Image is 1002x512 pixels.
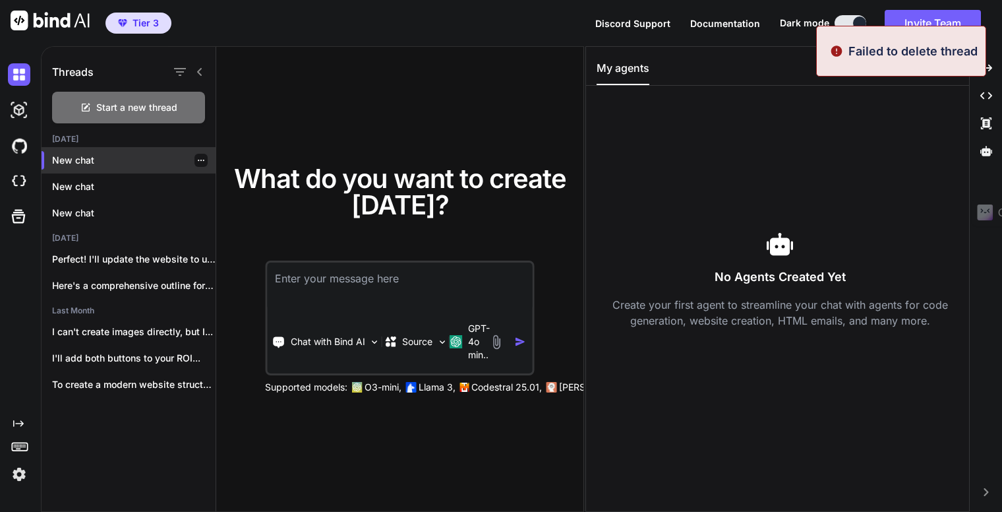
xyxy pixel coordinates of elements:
[595,16,670,30] button: Discord Support
[597,60,649,85] button: My agents
[597,297,964,329] p: Create your first agent to streamline your chat with agents for code generation, website creation...
[118,19,127,27] img: premium
[780,16,829,30] span: Dark mode
[690,16,760,30] button: Documentation
[52,352,216,365] p: I'll add both buttons to your ROI...
[402,335,432,348] p: Source
[848,42,978,60] p: Failed to delete thread
[52,207,216,220] p: New chat
[369,336,380,348] img: Pick Tools
[42,305,216,316] h2: Last Month
[419,381,456,394] p: Llama 3,
[52,279,216,292] p: Here's a comprehensive outline for building a...
[291,335,365,348] p: Chat with Bind AI
[597,268,964,286] h3: No Agents Created Yet
[105,13,171,34] button: premiumTier 3
[559,381,687,394] p: [PERSON_NAME] 3.7 Sonnet,
[52,325,216,338] p: I can't create images directly, but I...
[459,383,469,392] img: Mistral-AI
[52,154,216,167] p: New chat
[8,63,30,86] img: darkChat
[468,322,490,362] p: GPT-4o min..
[42,233,216,243] h2: [DATE]
[8,463,30,486] img: settings
[265,381,347,394] p: Supported models:
[885,10,981,36] button: Invite Team
[514,336,526,348] img: icon
[8,135,30,157] img: githubDark
[52,253,216,266] p: Perfect! I'll update the website to use...
[830,42,843,60] img: alert
[11,11,90,30] img: Bind AI
[8,170,30,193] img: cloudideIcon
[234,162,566,221] span: What do you want to create [DATE]?
[52,180,216,193] p: New chat
[365,381,401,394] p: O3-mini,
[595,18,670,29] span: Discord Support
[405,382,416,393] img: Llama2
[133,16,159,30] span: Tier 3
[52,378,216,391] p: To create a modern website structure for...
[690,18,760,29] span: Documentation
[488,335,504,350] img: attachment
[450,335,463,348] img: GPT-4o mini
[42,134,216,144] h2: [DATE]
[52,64,94,80] h1: Threads
[546,382,556,393] img: claude
[436,336,448,348] img: Pick Models
[351,382,362,393] img: GPT-4
[8,99,30,121] img: darkAi-studio
[471,381,542,394] p: Codestral 25.01,
[96,101,177,114] span: Start a new thread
